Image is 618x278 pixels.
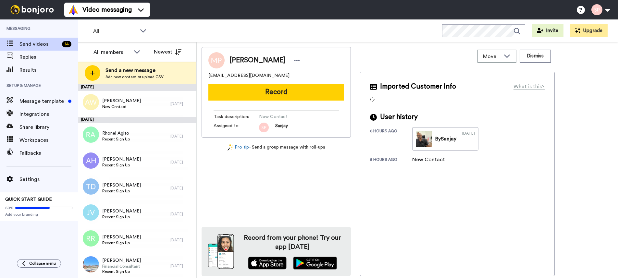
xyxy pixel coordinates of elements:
span: Rhonel Agito [102,130,130,137]
span: Recent Sign Up [102,188,141,194]
span: [PERSON_NAME] [102,234,141,240]
span: Results [19,66,78,74]
span: Add your branding [5,212,73,217]
img: jv.png [83,204,99,221]
img: ra.png [83,127,99,143]
span: [PERSON_NAME] [102,98,141,104]
a: Pro tip [228,144,249,151]
span: New Contact [259,114,321,120]
span: [PERSON_NAME] [102,156,141,163]
span: Recent Sign Up [102,137,130,142]
div: [DATE] [170,237,193,243]
button: Invite [532,24,563,37]
img: aa5acb1c-8bbf-43e9-a4e4-ecc8cef68735.jpg [83,256,99,272]
div: [DATE] [170,134,193,139]
button: Newest [149,45,186,58]
img: rr.png [83,230,99,247]
img: Image of Marco Pezzino [208,52,225,68]
span: Imported Customer Info [380,82,456,91]
span: Collapse menu [29,261,56,266]
button: Record [208,84,344,101]
span: Sanjay [275,123,288,132]
span: Recent Sign Up [102,163,141,168]
div: 6 hours ago [370,128,412,151]
span: Recent Sign Up [102,214,141,220]
span: Replies [19,53,78,61]
span: Share library [19,123,78,131]
span: 60% [5,205,14,211]
img: aw.png [83,94,99,110]
button: Dismiss [520,50,551,63]
div: New Contact [412,156,445,163]
img: sp.png [259,123,269,132]
div: 14 [62,41,71,47]
span: Financial Consultant [102,264,141,269]
div: [DATE] [170,160,193,165]
span: Move [483,53,501,60]
div: [DATE] [170,186,193,191]
a: BySanjay[DATE] [412,127,478,151]
span: [PERSON_NAME] [102,208,141,214]
div: [DATE] [170,212,193,217]
span: Fallbacks [19,149,78,157]
span: User history [380,112,418,122]
span: QUICK START GUIDE [5,197,52,202]
span: Workspaces [19,136,78,144]
img: magic-wand.svg [228,144,233,151]
img: vm-color.svg [68,5,79,15]
div: All members [93,48,130,56]
img: playstore [293,257,337,270]
span: Task description : [214,114,259,120]
span: Send videos [19,40,59,48]
span: All [93,27,137,35]
span: Message template [19,97,66,105]
span: [PERSON_NAME] [102,257,141,264]
span: [PERSON_NAME] [229,55,286,65]
h4: Record from your phone! Try our app [DATE] [241,233,344,251]
div: [DATE] [462,131,475,147]
div: [DATE] [78,117,196,123]
span: [EMAIL_ADDRESS][DOMAIN_NAME] [208,72,290,79]
div: - Send a group message with roll-ups [202,144,351,151]
span: Recent Sign Up [102,269,141,274]
img: download [208,234,234,269]
span: Recent Sign Up [102,240,141,246]
span: Send a new message [105,66,164,74]
span: Assigned to: [214,123,259,132]
button: Collapse menu [17,259,61,268]
div: [DATE] [78,84,196,91]
span: Video messaging [82,5,132,14]
span: Add new contact or upload CSV [105,74,164,79]
span: [PERSON_NAME] [102,182,141,188]
button: Upgrade [570,24,608,37]
img: appstore [248,257,287,270]
span: Integrations [19,110,78,118]
img: bj-logo-header-white.svg [8,5,56,14]
img: ah.png [83,152,99,169]
div: [DATE] [170,263,193,269]
img: af57dd00-638b-4e2c-89bf-e7b23b7117ef-thumb.jpg [416,131,432,147]
span: Settings [19,175,78,183]
span: New Contact [102,104,141,109]
div: 8 hours ago [370,157,412,163]
div: By Sanjay [435,135,456,143]
div: [DATE] [170,101,193,106]
div: What is this? [513,83,545,91]
img: td.png [83,178,99,195]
